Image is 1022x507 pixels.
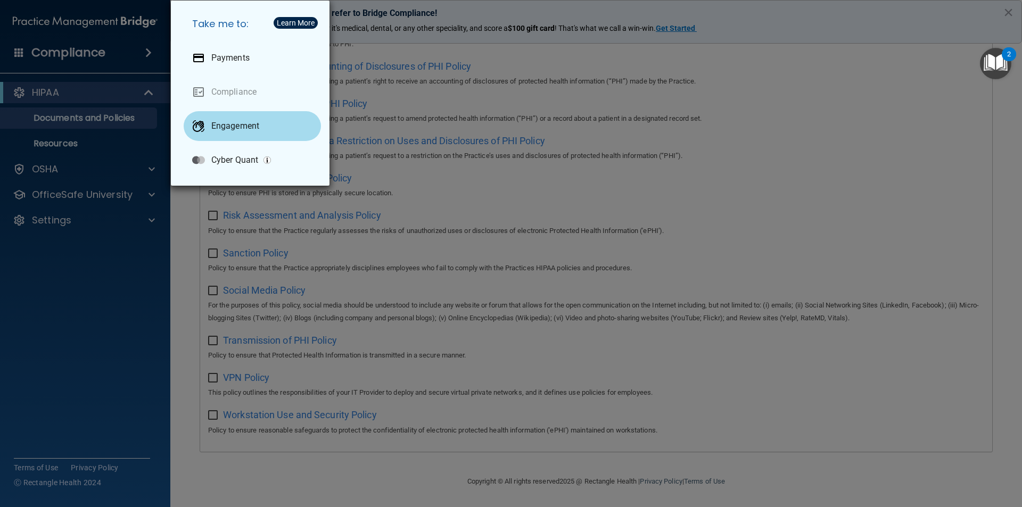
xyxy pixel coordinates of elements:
[184,43,321,73] a: Payments
[274,17,318,29] button: Learn More
[211,53,250,63] p: Payments
[184,111,321,141] a: Engagement
[980,48,1011,79] button: Open Resource Center, 2 new notifications
[1007,54,1011,68] div: 2
[211,121,259,131] p: Engagement
[184,145,321,175] a: Cyber Quant
[277,19,315,27] div: Learn More
[184,77,321,107] a: Compliance
[184,9,321,39] h5: Take me to:
[211,155,258,165] p: Cyber Quant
